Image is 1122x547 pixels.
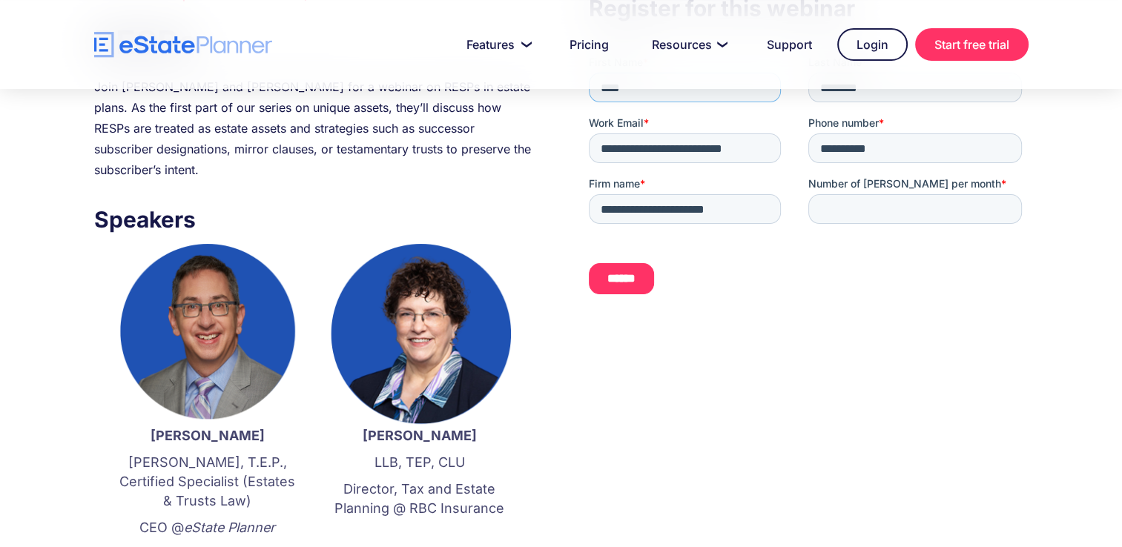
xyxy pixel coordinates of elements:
h3: Speakers [94,202,533,236]
iframe: Form 0 [589,55,1028,320]
p: Director, Tax and Estate Planning @ RBC Insurance [329,480,511,518]
a: Support [749,30,830,59]
a: Pricing [552,30,627,59]
a: Login [837,28,908,61]
a: Features [449,30,544,59]
strong: [PERSON_NAME] [151,428,265,443]
div: Join [PERSON_NAME] and [PERSON_NAME] for a webinar on RESPs in estate plans. As the first part of... [94,76,533,180]
p: LLB, TEP, CLU [329,453,511,472]
p: ‍ [329,526,511,545]
a: Resources [634,30,742,59]
em: eState Planner [184,520,275,535]
a: Start free trial [915,28,1029,61]
a: home [94,32,272,58]
strong: [PERSON_NAME] [363,428,477,443]
p: CEO @ [116,518,299,537]
p: [PERSON_NAME], T.E.P., Certified Specialist (Estates & Trusts Law) [116,453,299,511]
